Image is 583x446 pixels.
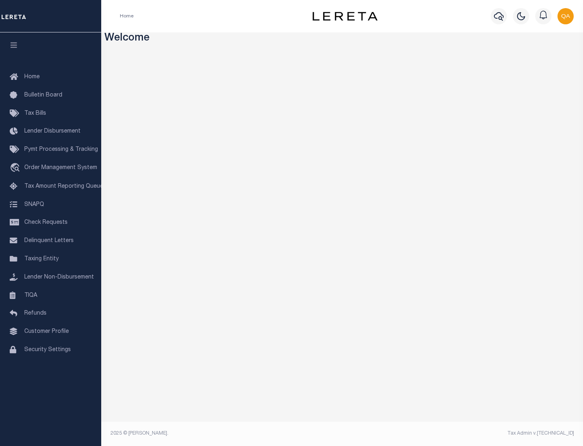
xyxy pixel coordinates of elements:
span: Pymt Processing & Tracking [24,147,98,152]
h3: Welcome [104,32,580,45]
img: svg+xml;base64,PHN2ZyB4bWxucz0iaHR0cDovL3d3dy53My5vcmcvMjAwMC9zdmciIHBvaW50ZXItZXZlbnRzPSJub25lIi... [557,8,574,24]
span: Tax Bills [24,111,46,116]
span: Taxing Entity [24,256,59,262]
div: 2025 © [PERSON_NAME]. [104,430,343,437]
span: Bulletin Board [24,92,62,98]
span: Lender Non-Disbursement [24,274,94,280]
i: travel_explore [10,163,23,174]
span: SNAPQ [24,202,44,207]
span: Delinquent Letters [24,238,74,244]
span: Refunds [24,311,47,316]
li: Home [120,13,134,20]
span: TIQA [24,292,37,298]
div: Tax Admin v.[TECHNICAL_ID] [348,430,574,437]
span: Customer Profile [24,329,69,334]
span: Check Requests [24,220,68,225]
span: Tax Amount Reporting Queue [24,184,103,189]
span: Order Management System [24,165,97,171]
span: Lender Disbursement [24,129,81,134]
img: logo-dark.svg [313,12,377,21]
span: Home [24,74,40,80]
span: Security Settings [24,347,71,353]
